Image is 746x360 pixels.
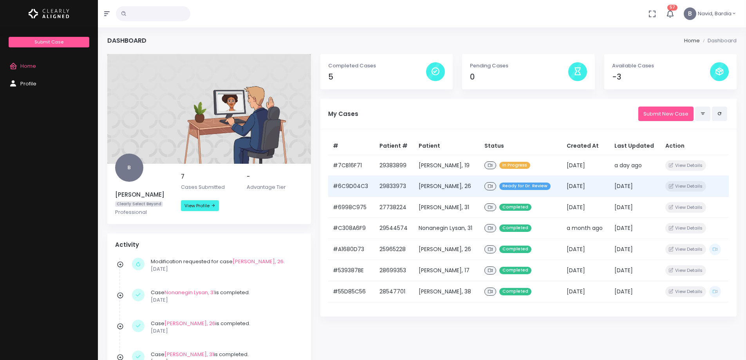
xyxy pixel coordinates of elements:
[34,39,63,45] span: Submit Case
[414,260,480,281] td: [PERSON_NAME], 17
[414,176,480,197] td: [PERSON_NAME], 26
[665,265,706,276] button: View Details
[499,267,531,274] span: Completed
[698,10,732,18] span: Navid, Bardia
[328,239,375,260] td: #A1680D73
[328,281,375,302] td: #55D85C56
[610,281,661,302] td: [DATE]
[328,62,426,70] p: Completed Cases
[665,160,706,171] button: View Details
[328,218,375,239] td: #C308A6F9
[181,183,237,191] p: Cases Submitted
[151,258,299,273] div: Modification requested for case .
[151,289,299,304] div: Case is completed.
[499,183,551,190] span: Ready for Dr. Review
[499,162,530,169] span: In Progress
[562,281,609,302] td: [DATE]
[328,260,375,281] td: #539387BE
[9,37,89,47] a: Submit Case
[375,155,414,176] td: 29383899
[20,62,36,70] span: Home
[610,176,661,197] td: [DATE]
[665,181,706,192] button: View Details
[328,137,375,155] th: #
[610,218,661,239] td: [DATE]
[247,183,303,191] p: Advantage Tier
[375,137,414,155] th: Patient #
[665,286,706,297] button: View Details
[612,72,710,81] h4: -3
[480,137,562,155] th: Status
[328,110,638,118] h5: My Cases
[610,155,661,176] td: a day ago
[164,351,214,358] a: [PERSON_NAME], 31
[233,258,284,265] a: [PERSON_NAME], 26
[375,281,414,302] td: 28547701
[20,80,36,87] span: Profile
[115,208,172,216] p: Professional
[414,155,480,176] td: [PERSON_NAME], 19
[164,289,215,296] a: Nonanegin Lysan, 31
[562,239,609,260] td: [DATE]
[562,218,609,239] td: a month ago
[151,320,299,335] div: Case is completed.
[115,241,303,248] h4: Activity
[562,260,609,281] td: [DATE]
[375,176,414,197] td: 29833973
[499,204,531,211] span: Completed
[638,107,694,121] a: Submit New Case
[667,5,677,11] span: 57
[151,327,299,335] p: [DATE]
[375,239,414,260] td: 25965228
[499,288,531,295] span: Completed
[610,137,661,155] th: Last Updated
[414,239,480,260] td: [PERSON_NAME], 26
[684,37,700,45] li: Home
[328,155,375,176] td: #7CB16F71
[661,137,729,155] th: Action
[610,239,661,260] td: [DATE]
[375,197,414,218] td: 27738224
[414,137,480,155] th: Patient
[115,201,163,207] span: Clearly Select Beyond
[375,218,414,239] td: 29544574
[151,296,299,304] p: [DATE]
[562,155,609,176] td: [DATE]
[181,173,237,180] h5: 7
[470,72,568,81] h4: 0
[414,281,480,302] td: [PERSON_NAME], 38
[115,154,143,182] span: B
[328,197,375,218] td: #6998C975
[151,265,299,273] p: [DATE]
[700,37,737,45] li: Dashboard
[414,197,480,218] td: [PERSON_NAME], 31
[414,218,480,239] td: Nonanegin Lysan, 31
[665,202,706,213] button: View Details
[562,137,609,155] th: Created At
[562,176,609,197] td: [DATE]
[470,62,568,70] p: Pending Cases
[29,5,69,22] img: Logo Horizontal
[328,176,375,197] td: #6C9D04C3
[665,223,706,233] button: View Details
[665,244,706,255] button: View Details
[164,320,215,327] a: [PERSON_NAME], 26
[612,62,710,70] p: Available Cases
[107,37,146,44] h4: Dashboard
[684,7,696,20] span: B
[181,200,219,211] a: View Profile
[562,197,609,218] td: [DATE]
[328,72,426,81] h4: 5
[247,173,303,180] h5: -
[499,224,531,232] span: Completed
[610,197,661,218] td: [DATE]
[499,246,531,253] span: Completed
[610,260,661,281] td: [DATE]
[115,191,172,198] h5: [PERSON_NAME]
[375,260,414,281] td: 28699353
